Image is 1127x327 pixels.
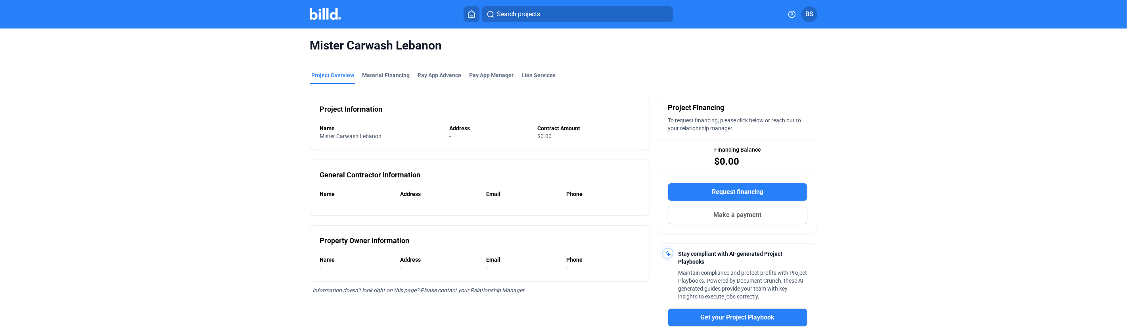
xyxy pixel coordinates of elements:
[449,133,451,139] span: -
[537,124,640,132] div: Contract Amount
[487,199,488,205] span: -
[712,187,763,197] span: Request financing
[400,199,402,205] span: -
[668,117,801,131] span: To request financing, please click below or reach out to your relationship manager.
[320,256,392,264] div: Name
[487,264,488,271] span: -
[487,190,558,198] div: Email
[310,8,341,20] img: Billd Company Logo
[320,235,409,246] div: Property Owner Information
[497,10,540,19] span: Search projects
[701,313,775,322] span: Get your Project Playbook
[449,124,530,132] div: Address
[400,264,402,271] span: -
[320,264,321,271] span: -
[678,270,807,300] span: Maintain compliance and protect profits with Project Playbooks. Powered by Document Crunch, these...
[320,169,420,181] div: General Contractor Information
[320,124,441,132] div: Name
[566,190,640,198] div: Phone
[310,38,817,53] span: Mister Carwash Lebanon
[714,146,761,154] span: Financing Balance
[566,199,568,205] span: -
[678,251,782,265] span: Stay compliant with AI-generated Project Playbooks
[566,264,568,271] span: -
[320,199,321,205] span: -
[805,10,813,19] span: BS
[801,6,817,22] button: BS
[668,308,807,327] button: Get your Project Playbook
[418,71,461,79] div: Pay App Advance
[537,133,552,139] span: $0.00
[487,256,558,264] div: Email
[521,71,556,79] div: Lien Services
[400,190,478,198] div: Address
[469,71,514,79] span: Pay App Manager
[668,102,724,113] span: Project Financing
[312,287,525,293] span: Information doesn’t look right on this page? Please contact your Relationship Manager.
[311,71,354,79] div: Project Overview
[320,190,392,198] div: Name
[320,133,381,139] span: Mister Carwash Lebanon
[400,256,478,264] div: Address
[668,206,807,224] button: Make a payment
[668,183,807,201] button: Request financing
[482,6,673,22] button: Search projects
[320,104,382,115] div: Project Information
[714,210,762,220] span: Make a payment
[566,256,640,264] div: Phone
[714,155,739,168] span: $0.00
[362,71,410,79] div: Material Financing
